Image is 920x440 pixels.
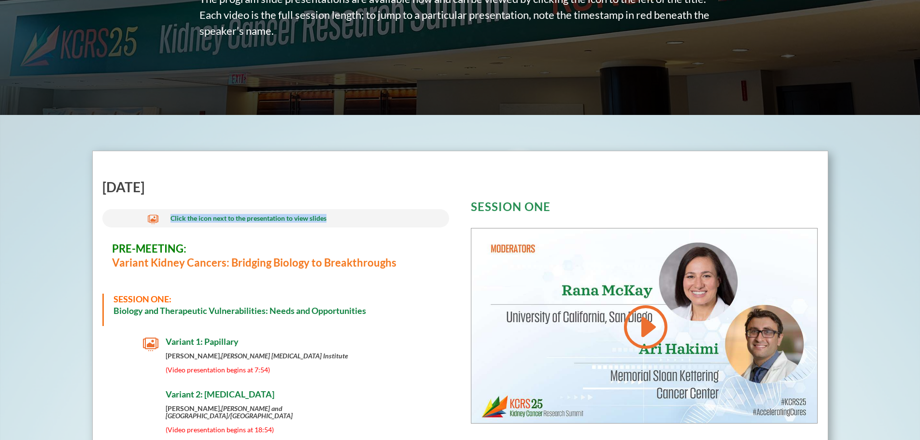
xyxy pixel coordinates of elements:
[148,214,158,225] span: 
[113,305,366,316] strong: Biology and Therapeutic Vulnerabilities: Needs and Opportunities
[143,337,158,352] span: 
[112,242,440,274] h3: Variant Kidney Cancers: Bridging Biology to Breakthroughs
[166,404,293,420] strong: [PERSON_NAME],
[221,352,348,360] em: [PERSON_NAME] [MEDICAL_DATA] Institute
[166,404,293,420] em: [PERSON_NAME] and [GEOGRAPHIC_DATA]/[GEOGRAPHIC_DATA]
[112,242,186,255] span: PRE-MEETING:
[166,426,274,434] span: (Video presentation begins at 18:54)
[166,336,239,347] span: Variant 1: Papillary
[113,294,171,304] span: SESSION ONE:
[143,389,158,405] span: 
[166,352,348,360] strong: [PERSON_NAME],
[102,180,450,199] h2: [DATE]
[170,214,326,222] span: Click the icon next to the presentation to view slides
[166,366,270,374] span: (Video presentation begins at 7:54)
[166,389,274,399] span: Variant 2: [MEDICAL_DATA]
[471,201,818,217] h3: SESSION ONE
